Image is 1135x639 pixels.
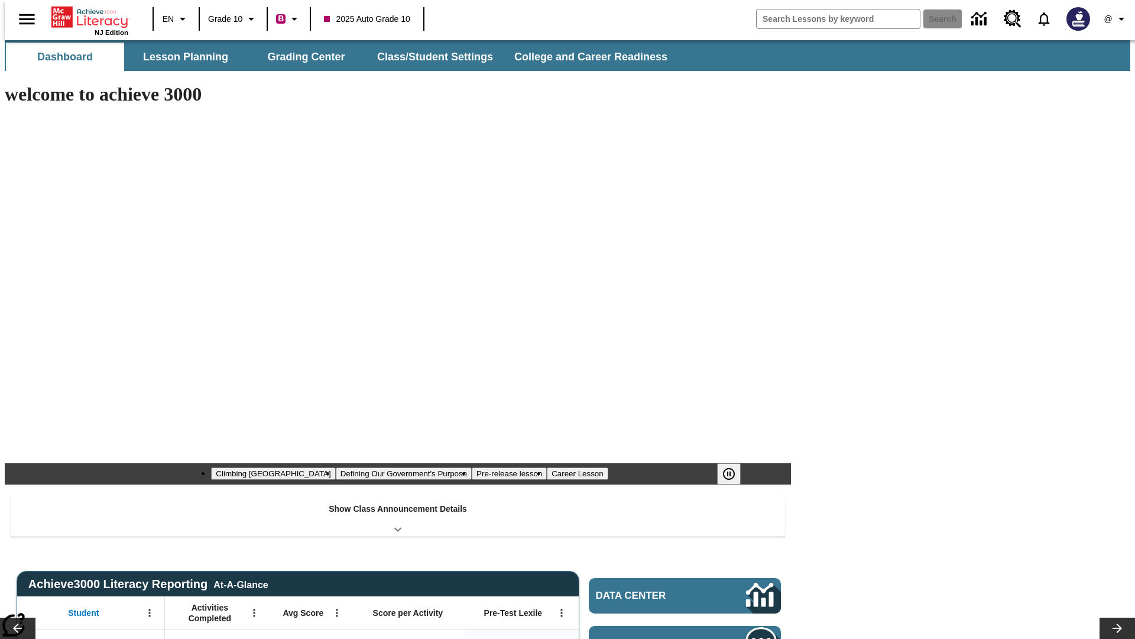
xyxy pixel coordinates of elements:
button: Select a new avatar [1059,4,1097,34]
button: Open Menu [141,604,158,622]
button: Open Menu [553,604,570,622]
span: Data Center [596,590,706,602]
div: SubNavbar [5,43,678,71]
span: Grade 10 [208,13,242,25]
button: Language: EN, Select a language [157,8,195,30]
button: Lesson carousel, Next [1100,618,1135,639]
div: Home [51,4,128,36]
button: Slide 3 Pre-release lesson [472,467,547,480]
button: Open Menu [328,604,346,622]
span: Activities Completed [171,602,249,624]
button: Lesson Planning [127,43,245,71]
div: Pause [717,463,753,485]
span: 2025 Auto Grade 10 [324,13,410,25]
a: Data Center [589,578,781,614]
span: EN [163,13,174,25]
a: Home [51,5,128,29]
div: Show Class Announcement Details [11,496,785,537]
button: Boost Class color is violet red. Change class color [271,8,306,30]
button: Profile/Settings [1097,8,1135,30]
button: Class/Student Settings [368,43,502,71]
button: Grading Center [247,43,365,71]
button: Dashboard [6,43,124,71]
button: Grade: Grade 10, Select a grade [203,8,263,30]
a: Resource Center, Will open in new tab [997,3,1029,35]
div: SubNavbar [5,40,1130,71]
span: B [278,11,284,26]
button: College and Career Readiness [505,43,677,71]
button: Slide 1 Climbing Mount Tai [211,467,335,480]
h1: welcome to achieve 3000 [5,83,791,105]
button: Slide 2 Defining Our Government's Purpose [336,467,472,480]
span: Student [68,608,99,618]
a: Notifications [1029,4,1059,34]
span: Achieve3000 Literacy Reporting [28,577,268,591]
span: Avg Score [283,608,323,618]
span: Pre-Test Lexile [484,608,543,618]
button: Slide 4 Career Lesson [547,467,608,480]
span: Score per Activity [373,608,443,618]
span: @ [1104,13,1112,25]
button: Open side menu [9,2,44,37]
div: At-A-Glance [213,577,268,590]
button: Pause [717,463,741,485]
button: Open Menu [245,604,263,622]
input: search field [757,9,920,28]
img: Avatar [1066,7,1090,31]
p: Show Class Announcement Details [329,503,467,515]
a: Data Center [964,3,997,35]
span: NJ Edition [95,29,128,36]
